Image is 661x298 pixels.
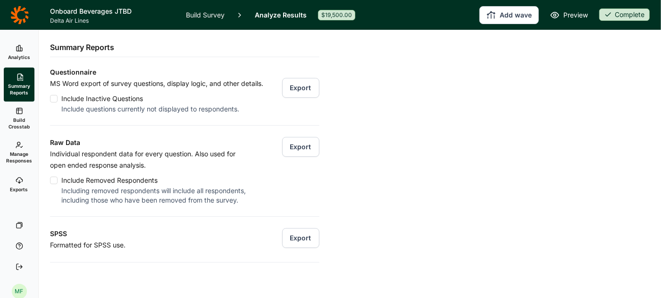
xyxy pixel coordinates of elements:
[50,42,114,53] h2: Summary Reports
[282,137,319,157] button: Export
[61,175,250,186] div: Include Removed Respondents
[8,54,30,60] span: Analytics
[479,6,539,24] button: Add wave
[4,170,34,200] a: Exports
[4,37,34,68] a: Analytics
[318,10,355,20] div: $19,500.00
[599,9,650,21] div: Complete
[50,17,175,25] span: Delta Air Lines
[563,9,588,21] span: Preview
[50,6,175,17] h1: Onboard Beverages JTBD
[6,151,32,164] span: Manage Responses
[50,137,250,148] h3: Raw Data
[550,9,588,21] a: Preview
[50,67,319,78] h3: Questionnaire
[8,117,31,130] span: Build Crosstab
[50,228,261,239] h3: SPSS
[8,83,31,96] span: Summary Reports
[10,186,28,193] span: Exports
[61,186,250,205] div: Including removed respondents will include all respondents, including those who have been removed...
[50,239,261,251] p: Formatted for SPSS use.
[282,78,319,98] button: Export
[282,228,319,248] button: Export
[50,78,263,89] p: MS Word export of survey questions, display logic, and other details.
[50,148,250,171] p: Individual respondent data for every question. Also used for open ended response analysis.
[4,68,34,102] a: Summary Reports
[4,136,34,170] a: Manage Responses
[61,104,263,114] div: Include questions currently not displayed to respondents.
[599,9,650,22] button: Complete
[4,102,34,136] a: Build Crosstab
[61,93,263,104] div: Include Inactive Questions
